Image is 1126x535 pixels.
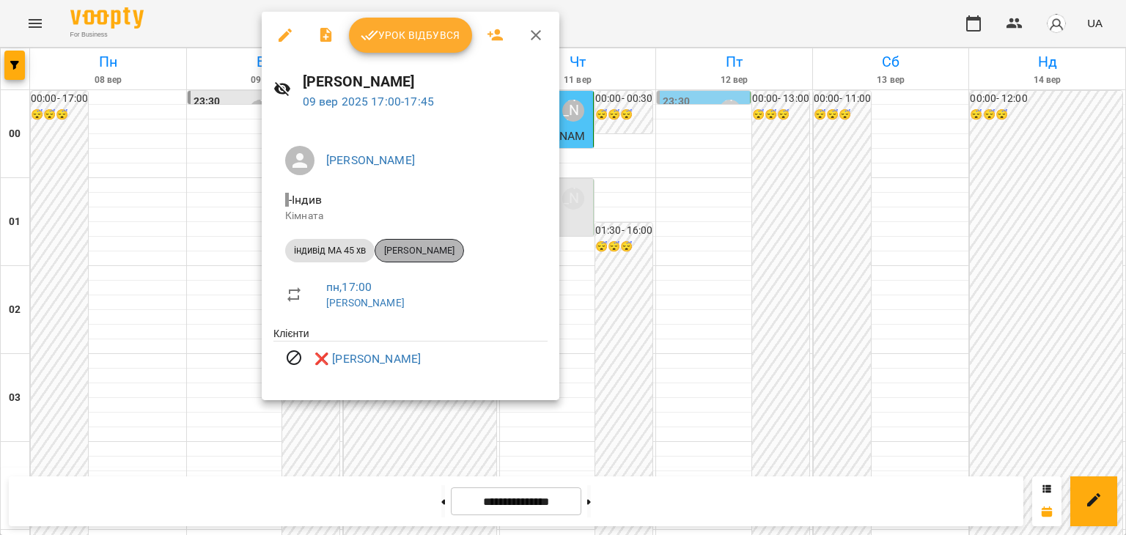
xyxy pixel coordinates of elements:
[375,239,464,262] div: [PERSON_NAME]
[314,350,421,368] a: ❌ [PERSON_NAME]
[303,70,548,93] h6: [PERSON_NAME]
[303,95,434,108] a: 09 вер 2025 17:00-17:45
[285,193,325,207] span: - Індив
[285,349,303,366] svg: Візит скасовано
[326,297,405,309] a: [PERSON_NAME]
[361,26,460,44] span: Урок відбувся
[326,280,372,294] a: пн , 17:00
[326,153,415,167] a: [PERSON_NAME]
[375,244,463,257] span: [PERSON_NAME]
[349,18,472,53] button: Урок відбувся
[285,209,536,224] p: Кімната
[273,326,548,383] ul: Клієнти
[285,244,375,257] span: індивід МА 45 хв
